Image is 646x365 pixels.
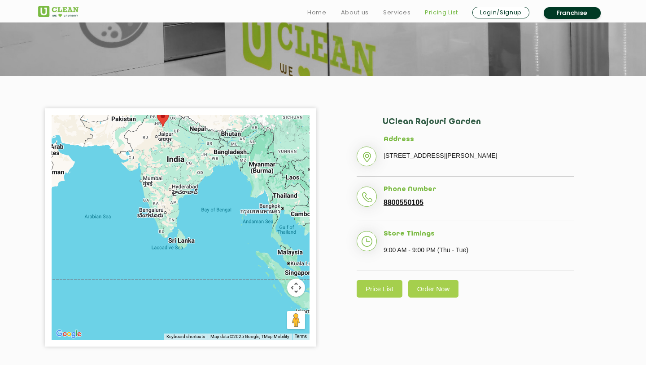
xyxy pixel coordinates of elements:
[166,334,205,340] button: Keyboard shortcuts
[295,334,307,340] a: Terms
[341,7,369,18] a: About us
[472,7,529,18] a: Login/Signup
[384,186,574,194] h5: Phone Number
[54,328,83,340] img: Google
[383,117,574,136] h2: UClean Rajouri Garden
[38,6,79,17] img: UClean Laundry and Dry Cleaning
[384,243,574,257] p: 9:00 AM - 9:00 PM (Thu - Tue)
[383,7,410,18] a: Services
[210,334,289,339] span: Map data ©2025 Google, TMap Mobility
[544,7,601,19] a: Franchise
[408,280,459,298] a: Order Now
[384,136,574,144] h5: Address
[384,149,574,162] p: [STREET_ADDRESS][PERSON_NAME]
[384,230,574,238] h5: Store Timings
[287,311,305,329] button: Drag Pegman onto the map to open Street View
[287,279,305,297] button: Map camera controls
[357,280,402,298] a: Price List
[425,7,458,18] a: Pricing List
[54,328,83,340] a: Open this area in Google Maps (opens a new window)
[384,199,423,207] a: 8800550105
[307,7,327,18] a: Home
